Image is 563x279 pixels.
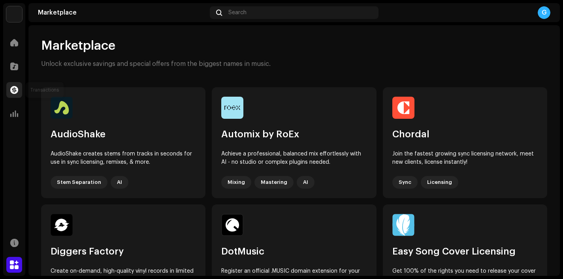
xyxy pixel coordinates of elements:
div: Mixing [221,176,251,189]
span: Marketplace [41,38,115,54]
img: 2fd7bcad-6c73-4393-bbe1-37a2d9795fdd [51,97,73,119]
div: Join the fastest growing sync licensing network, meet new clients, license instantly! [392,150,538,167]
span: Search [228,9,247,16]
div: Chordal [392,128,538,140]
div: Sync [392,176,418,189]
div: Marketplace [38,9,207,16]
div: Diggers Factory [51,245,196,258]
div: Achieve a professional, balanced mix effortlessly with AI - no studio or complex plugins needed. [221,150,367,167]
img: 3e92c471-8f99-4bc3-91af-f70f33238202 [221,97,243,119]
img: eb58a31c-f81c-4818-b0f9-d9e66cbda676 [221,214,243,236]
img: 33004b37-325d-4a8b-b51f-c12e9b964943 [6,6,22,22]
div: AudioShake [51,128,196,140]
img: afae1709-c827-4b76-a652-9ddd8808f967 [51,214,73,236]
p: Unlock exclusive savings and special offers from the biggest names in music. [41,60,271,68]
div: AudioShake creates stems from tracks in seconds for use in sync licensing, remixes, & more. [51,150,196,167]
img: 9e8a6d41-7326-4eb6-8be3-a4db1a720e63 [392,97,414,119]
div: Stem Separation [51,176,107,189]
div: G [538,6,550,19]
div: Easy Song Cover Licensing [392,245,538,258]
img: a95fe301-50de-48df-99e3-24891476c30c [392,214,414,236]
div: AI [111,176,128,189]
div: AI [297,176,314,189]
div: DotMusic [221,245,367,258]
div: Licensing [421,176,458,189]
div: Automix by RoEx [221,128,367,140]
div: Mastering [254,176,294,189]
